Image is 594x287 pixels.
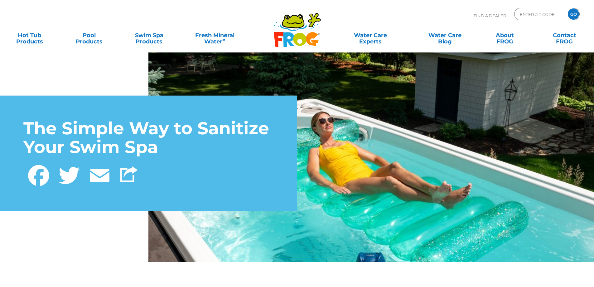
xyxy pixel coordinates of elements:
[66,29,113,42] a: PoolProducts
[126,29,172,42] a: Swim SpaProducts
[186,29,244,42] a: Fresh MineralWater∞
[541,29,588,42] a: ContactFROG
[568,8,579,20] input: GO
[519,10,561,19] input: Zip Code Form
[120,166,138,182] img: Share
[333,29,408,42] a: Water CareExperts
[6,29,53,42] a: Hot TubProducts
[85,161,115,187] a: Email
[422,29,468,42] a: Water CareBlog
[23,161,54,187] a: Facebook
[474,8,506,23] p: Find A Dealer
[222,37,225,42] sup: ∞
[23,119,274,157] h1: The Simple Way to Sanitize Your Swim Spa
[54,161,85,187] a: Twitter
[481,29,528,42] a: AboutFROG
